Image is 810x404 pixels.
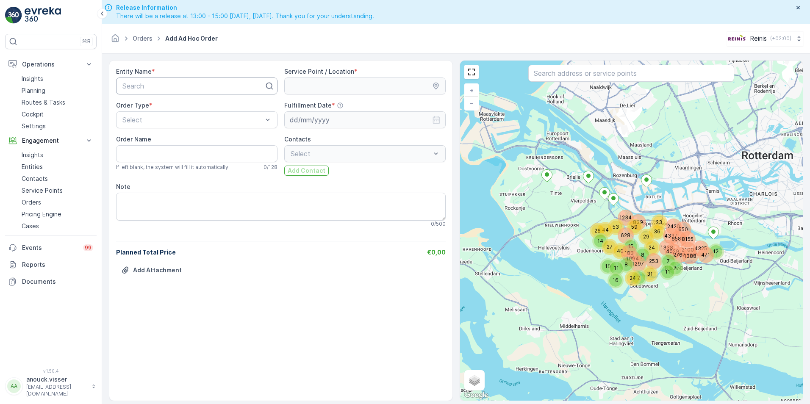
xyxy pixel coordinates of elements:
a: Orders [18,196,97,208]
div: 2100 [682,244,694,256]
span: Add Ad Hoc Order [164,34,219,43]
a: Homepage [111,37,120,44]
div: 36 [651,225,656,230]
p: Entities [22,163,43,171]
div: 4029 [666,245,679,258]
span: + [470,87,474,94]
div: 27 [603,241,608,246]
div: 7 [662,255,675,268]
p: Orders [22,198,41,207]
a: Orders [133,35,153,42]
button: Reinis(+02:00) [727,31,803,46]
a: Layers [465,371,484,390]
div: 628 [619,229,624,234]
div: 471 [699,249,712,261]
p: ( +02:00 ) [770,35,791,42]
p: Engagement [22,136,80,145]
label: Entity Name [116,68,152,75]
div: 471 [699,249,705,254]
a: Insights [18,73,97,85]
div: 26 [591,224,604,237]
div: 4029 [666,245,671,250]
div: 8155 [681,233,686,238]
span: Release Information [116,3,374,12]
div: 59 [628,221,633,226]
input: dd/mm/yyyy [284,111,446,128]
div: 7 [669,262,674,267]
div: 8 [636,249,641,254]
div: 23 [653,216,666,229]
div: 4325 [694,242,699,247]
a: Routes & Tasks [18,97,97,108]
div: Help Tooltip Icon [337,102,344,109]
button: AAanouck.visser[EMAIL_ADDRESS][DOMAIN_NAME] [5,375,97,397]
div: 14 [594,235,607,247]
div: 7 [662,255,667,260]
div: 29 [640,230,653,243]
div: 15 [624,240,637,253]
a: Cockpit [18,108,97,120]
div: 2767 [673,249,686,261]
div: AA [7,379,21,393]
img: Reinis-Logo-Vrijstaand_Tekengebied-1-copy2_aBO4n7j.png [727,34,747,43]
div: 11 [610,262,615,267]
span: − [469,100,474,107]
div: 31 [644,268,649,273]
p: Planning [22,86,45,95]
div: 839 [632,216,644,229]
img: logo [5,7,22,24]
a: View Fullscreen [465,66,478,78]
label: Fulfillment Date [284,102,332,109]
div: 12 [710,245,715,250]
a: Events99 [5,239,97,256]
div: 29 [640,230,645,235]
div: 26 [591,224,596,230]
div: 2420 [667,220,672,225]
div: 6580 [672,232,677,238]
div: 8155 [681,233,694,246]
div: 2767 [673,249,678,254]
div: 36 [651,225,663,238]
span: v 1.50.4 [5,368,97,374]
a: Open this area in Google Maps (opens a new window) [462,390,490,401]
button: Add Contact [284,166,329,176]
div: 7 [669,262,682,274]
input: Search address or service points [528,65,734,82]
a: Documents [5,273,97,290]
div: 4325 [694,242,707,255]
div: 24 [627,272,632,277]
div: 53 [610,221,615,226]
div: 8 [620,258,632,271]
div: 253 [647,255,660,268]
p: Operations [22,60,80,69]
label: Order Type [116,102,149,109]
div: 1694 [626,252,631,257]
div: 24 [646,241,658,254]
p: 0 / 128 [264,164,277,171]
span: If left blank, the system will fill it automatically [116,164,228,171]
div: 16 [609,274,622,287]
img: logo_light-DOdMpM7g.png [25,7,61,24]
button: Operations [5,56,97,73]
div: 4337 [665,230,670,235]
div: 15 [624,240,630,245]
p: Events [22,244,78,252]
p: Insights [22,151,43,159]
span: €0,00 [427,249,446,256]
div: 1234 [619,211,632,224]
div: 2100 [682,244,687,249]
label: Note [116,183,130,190]
label: Service Point / Location [284,68,354,75]
div: 40 [614,245,627,257]
div: 40 [614,245,619,250]
p: Documents [22,277,93,286]
div: 12 [710,245,722,258]
a: Reports [5,256,97,273]
div: 16 [609,274,614,279]
div: 1297 [632,257,637,263]
div: 650 [677,223,690,236]
div: 628 [619,229,632,242]
div: 2420 [667,220,680,233]
div: 44 [599,224,604,229]
button: Engagement [5,132,97,149]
